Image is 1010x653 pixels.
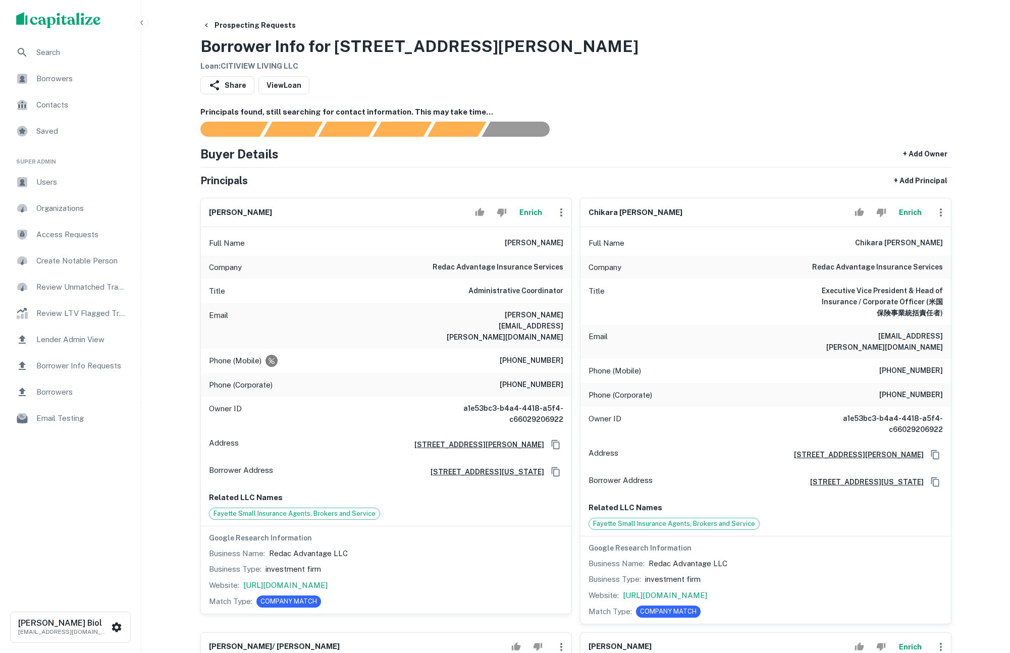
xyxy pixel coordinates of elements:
[636,607,701,617] span: COMPANY MATCH
[8,328,133,352] a: Lender Admin View
[850,202,868,223] button: Accept
[8,406,133,430] div: Email Testing
[645,573,701,585] p: investment firm
[200,173,248,188] h5: Principals
[482,122,562,137] div: AI fulfillment process complete.
[8,380,133,404] a: Borrowers
[209,285,225,297] p: Title
[209,548,265,560] p: Business Name:
[8,93,133,117] a: Contacts
[209,595,252,608] p: Match Type:
[471,202,489,223] button: Accept
[8,145,133,170] li: Super Admin
[822,413,943,435] h6: a1e53bc3-b4a4-4418-a5f4-c66029206922
[812,261,943,274] h6: redac advantage insurance services
[589,502,943,514] p: Related LLC Names
[265,563,321,575] p: investment firm
[786,449,924,460] a: [STREET_ADDRESS][PERSON_NAME]
[623,589,707,602] a: [URL][DOMAIN_NAME]
[8,301,133,325] a: Review LTV Flagged Transactions
[36,281,127,293] span: Review Unmatched Transactions
[8,67,133,91] a: Borrowers
[589,519,759,529] span: Fayette Small Insurance Agents, Brokers and Service
[209,492,563,504] p: Related LLC Names
[515,202,547,223] button: Enrich
[589,606,632,618] p: Match Type:
[200,106,951,118] h6: Principals found, still searching for contact information. This may take time...
[433,261,563,274] h6: redac advantage insurance services
[36,334,127,346] span: Lender Admin View
[649,558,727,570] p: Redac Advantage LLC
[802,476,924,487] a: [STREET_ADDRESS][US_STATE]
[209,309,228,343] p: Email
[822,285,943,318] h6: Executive Vice President & Head of Insurance / Corporate Officer (米国保険事業統括責任者)
[589,413,621,435] p: Owner ID
[589,285,605,318] p: Title
[258,76,309,94] a: ViewLoan
[879,365,943,377] h6: [PHONE_NUMBER]
[505,237,563,249] h6: [PERSON_NAME]
[589,573,641,585] p: Business Type:
[36,46,127,59] span: Search
[209,355,261,367] p: Phone (Mobile)
[879,389,943,401] h6: [PHONE_NUMBER]
[8,40,133,65] a: Search
[209,579,239,591] p: Website:
[209,261,242,274] p: Company
[960,572,1010,621] iframe: Chat Widget
[500,379,563,391] h6: [PHONE_NUMBER]
[36,386,127,398] span: Borrowers
[269,548,348,560] p: Redac Advantage LLC
[36,412,127,424] span: Email Testing
[209,532,563,543] h6: Google Research Information
[589,207,682,219] h6: chikara [PERSON_NAME]
[209,509,380,519] span: Fayette Small Insurance Agents, Brokers and Service
[894,202,927,223] button: Enrich
[209,403,242,425] p: Owner ID
[188,122,264,137] div: Sending borrower request to AI...
[442,403,563,425] h6: a1e53bc3-b4a4-4418-a5f4-c66029206922
[422,466,544,477] a: [STREET_ADDRESS][US_STATE]
[589,389,652,401] p: Phone (Corporate)
[36,125,127,137] span: Saved
[500,355,563,367] h6: [PHONE_NUMBER]
[427,122,486,137] div: Principals found, still searching for contact information. This may take time...
[18,619,109,627] h6: [PERSON_NAME] Biol
[209,437,239,452] p: Address
[8,249,133,273] a: Create Notable Person
[209,237,245,249] p: Full Name
[36,229,127,241] span: Access Requests
[589,558,645,570] p: Business Name:
[890,172,951,190] button: + Add Principal
[8,196,133,221] a: Organizations
[373,122,432,137] div: Principals found, AI now looking for contact information...
[548,437,563,452] button: Copy Address
[8,354,133,378] div: Borrower Info Requests
[548,464,563,479] button: Copy Address
[36,99,127,111] span: Contacts
[589,474,653,489] p: Borrower Address
[8,223,133,247] a: Access Requests
[8,275,133,299] a: Review Unmatched Transactions
[209,563,261,575] p: Business Type:
[243,579,328,591] a: [URL][DOMAIN_NAME]
[209,207,272,219] h6: [PERSON_NAME]
[589,447,618,462] p: Address
[406,439,544,450] a: [STREET_ADDRESS][PERSON_NAME]
[209,641,340,652] h6: [PERSON_NAME]/ [PERSON_NAME]
[8,170,133,194] div: Users
[928,447,943,462] button: Copy Address
[36,202,127,214] span: Organizations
